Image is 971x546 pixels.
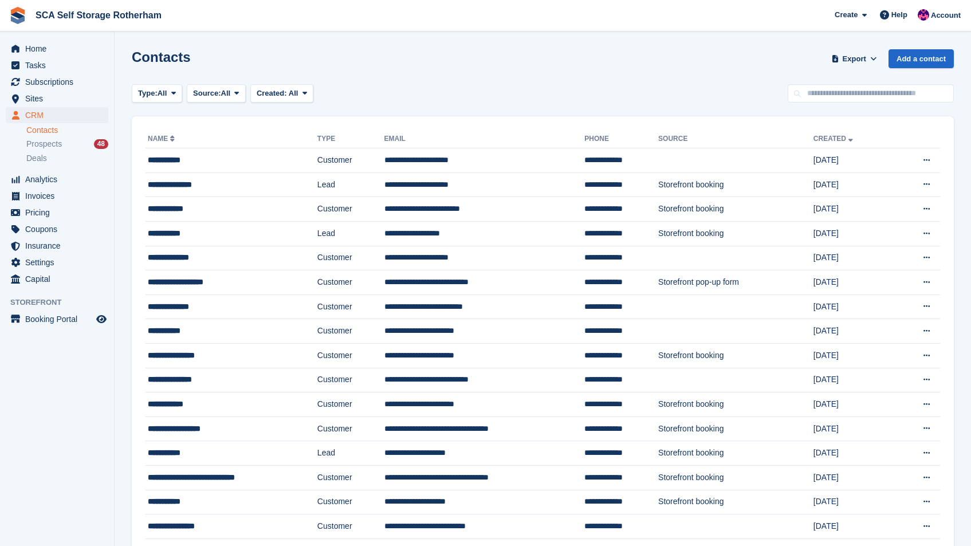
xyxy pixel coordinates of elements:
[25,271,94,287] span: Capital
[25,91,94,107] span: Sites
[317,441,384,466] td: Lead
[25,188,94,204] span: Invoices
[25,205,94,221] span: Pricing
[813,197,894,222] td: [DATE]
[6,254,108,270] a: menu
[94,139,108,149] div: 48
[221,88,231,99] span: All
[829,49,879,68] button: Export
[813,172,894,197] td: [DATE]
[317,343,384,368] td: Customer
[658,465,813,490] td: Storefront booking
[658,392,813,417] td: Storefront booking
[317,514,384,539] td: Customer
[9,7,26,24] img: stora-icon-8386f47178a22dfd0bd8f6a31ec36ba5ce8667c1dd55bd0f319d3a0aa187defe.svg
[26,139,62,150] span: Prospects
[132,49,191,65] h1: Contacts
[317,294,384,319] td: Customer
[658,343,813,368] td: Storefront booking
[317,246,384,270] td: Customer
[889,49,954,68] a: Add a contact
[813,270,894,295] td: [DATE]
[6,74,108,90] a: menu
[25,74,94,90] span: Subscriptions
[891,9,907,21] span: Help
[6,238,108,254] a: menu
[25,107,94,123] span: CRM
[25,171,94,187] span: Analytics
[6,271,108,287] a: menu
[813,135,855,143] a: Created
[813,465,894,490] td: [DATE]
[317,392,384,417] td: Customer
[813,246,894,270] td: [DATE]
[6,107,108,123] a: menu
[317,130,384,148] th: Type
[26,153,47,164] span: Deals
[193,88,221,99] span: Source:
[813,392,894,417] td: [DATE]
[317,270,384,295] td: Customer
[26,125,108,136] a: Contacts
[26,152,108,164] a: Deals
[257,89,287,97] span: Created:
[6,205,108,221] a: menu
[132,84,182,103] button: Type: All
[148,135,177,143] a: Name
[584,130,658,148] th: Phone
[384,130,585,148] th: Email
[6,91,108,107] a: menu
[813,490,894,514] td: [DATE]
[25,41,94,57] span: Home
[843,53,866,65] span: Export
[813,417,894,441] td: [DATE]
[25,311,94,327] span: Booking Portal
[813,148,894,173] td: [DATE]
[6,311,108,327] a: menu
[25,221,94,237] span: Coupons
[289,89,298,97] span: All
[187,84,246,103] button: Source: All
[317,368,384,392] td: Customer
[658,172,813,197] td: Storefront booking
[658,270,813,295] td: Storefront pop-up form
[658,221,813,246] td: Storefront booking
[158,88,167,99] span: All
[6,57,108,73] a: menu
[95,312,108,326] a: Preview store
[658,197,813,222] td: Storefront booking
[931,10,961,21] span: Account
[813,514,894,539] td: [DATE]
[26,138,108,150] a: Prospects 48
[317,490,384,514] td: Customer
[6,171,108,187] a: menu
[25,238,94,254] span: Insurance
[138,88,158,99] span: Type:
[813,294,894,319] td: [DATE]
[6,41,108,57] a: menu
[317,172,384,197] td: Lead
[31,6,166,25] a: SCA Self Storage Rotherham
[658,130,813,148] th: Source
[317,197,384,222] td: Customer
[317,417,384,441] td: Customer
[25,57,94,73] span: Tasks
[658,490,813,514] td: Storefront booking
[317,319,384,344] td: Customer
[10,297,114,308] span: Storefront
[6,221,108,237] a: menu
[813,221,894,246] td: [DATE]
[813,319,894,344] td: [DATE]
[25,254,94,270] span: Settings
[250,84,313,103] button: Created: All
[918,9,929,21] img: Sam Chapman
[317,221,384,246] td: Lead
[658,441,813,466] td: Storefront booking
[813,368,894,392] td: [DATE]
[813,441,894,466] td: [DATE]
[6,188,108,204] a: menu
[658,417,813,441] td: Storefront booking
[835,9,858,21] span: Create
[317,465,384,490] td: Customer
[813,343,894,368] td: [DATE]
